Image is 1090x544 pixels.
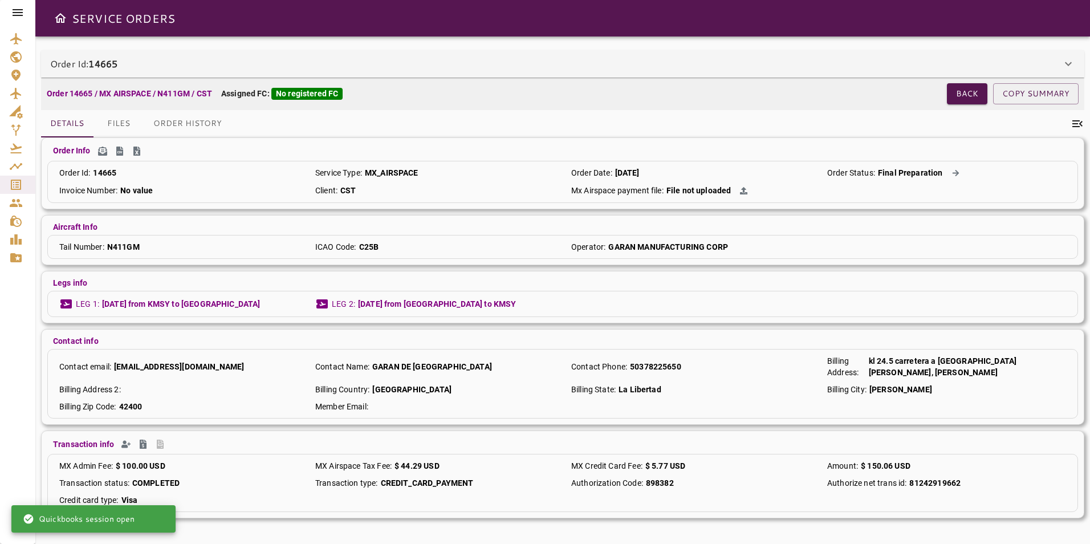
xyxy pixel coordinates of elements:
p: 50378225650 [630,361,681,372]
p: Member Email : [315,401,368,412]
button: Files [93,110,144,137]
h6: SERVICE ORDERS [72,9,175,27]
p: $ 5.77 USD [645,460,686,472]
p: Transaction info [53,439,114,450]
button: Open drawer [49,7,72,30]
p: Contact email : [59,361,111,372]
p: Amount : [827,460,858,472]
p: Service Type : [315,167,362,178]
p: Transaction status : [59,477,129,489]
p: CREDIT_CARD_PAYMENT [381,477,474,489]
b: 14665 [88,57,117,70]
p: Aircraft Info [53,221,97,233]
p: ICAO Code : [315,241,356,253]
p: [DATE] from [GEOGRAPHIC_DATA] to KMSY [358,298,516,310]
p: MX Airspace Tax Fee : [315,460,392,472]
p: GARAN MANUFACTURING CORP [608,241,728,253]
p: Billing City : [827,384,867,395]
p: Order 14665 / MX AIRSPACE / N411GM / CST [47,88,212,100]
span: SENEAM CSV [112,144,127,159]
p: GARAN DE [GEOGRAPHIC_DATA] [372,361,492,372]
p: [DATE] [615,167,640,178]
span: Create Preinvoice [136,437,151,452]
div: No registered FC [271,88,343,100]
p: Order Id: [50,57,117,71]
button: Order History [144,110,231,137]
p: 81242919662 [909,477,961,489]
span: Create Invoice [153,437,168,452]
p: Tail Number : [59,241,104,253]
p: CST [340,185,356,196]
p: Order Status : [827,167,875,178]
p: MX Admin Fee : [59,460,113,472]
p: 898382 [646,477,674,489]
span: Send SENEAM Email [95,144,110,159]
button: Action [947,167,964,179]
p: Order Date : [571,167,612,178]
p: [EMAIL_ADDRESS][DOMAIN_NAME] [114,361,244,372]
p: COMPLETED [132,477,180,489]
p: Operator : [571,241,605,253]
p: $ 150.06 USD [861,460,910,472]
p: $ 44.29 USD [394,460,440,472]
p: N411GM [107,241,140,253]
p: LEG 2 : [332,298,355,310]
p: Billing Country : [315,384,369,395]
p: C25B [359,241,379,253]
p: Assigned FC: [221,88,343,100]
p: Transaction type : [315,477,378,489]
p: Invoice Number : [59,185,117,196]
p: Billing Zip Code : [59,401,116,412]
button: COPY SUMMARY [993,83,1079,104]
p: Order Id : [59,167,90,178]
p: 42400 [119,401,143,412]
span: Operation Details [129,144,144,159]
p: Legs info [53,277,87,289]
button: Back [947,83,987,104]
p: MX_AIRSPACE [365,167,418,178]
div: Order Id:14665 [41,50,1084,78]
p: Billing Address : [827,355,866,378]
p: Contact info [53,335,99,347]
p: Credit card type : [59,494,119,506]
p: Billing State : [571,384,616,395]
p: La Libertad [619,384,661,395]
p: [DATE] from KMSY to [GEOGRAPHIC_DATA] [102,298,261,310]
p: Final Preparation [878,167,943,178]
div: Quickbooks session open [23,509,135,529]
p: LEG 1 : [76,298,99,310]
p: 14665 [93,167,116,178]
p: MX Credit Card Fee : [571,460,642,472]
p: Mx Airspace payment file : [571,185,664,196]
p: Billing Address 2 : [59,384,121,395]
p: File not uploaded [666,185,731,196]
p: kl 24.5 carretera a [GEOGRAPHIC_DATA][PERSON_NAME], [PERSON_NAME] [869,355,1061,378]
button: Action [735,185,752,197]
p: $ 100.00 USD [116,460,165,472]
p: No value [120,185,153,196]
p: Authorization Code : [571,477,643,489]
p: Contact Phone : [571,361,627,372]
p: [GEOGRAPHIC_DATA] [372,384,452,395]
p: Visa [121,494,138,506]
button: Details [41,110,93,137]
p: Client : [315,185,337,196]
p: Order Info [53,145,91,156]
p: Authorize net trans id : [827,477,906,489]
p: [PERSON_NAME] [869,384,932,395]
span: Create Quickbooks Contact [119,437,133,452]
p: Contact Name : [315,361,369,372]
